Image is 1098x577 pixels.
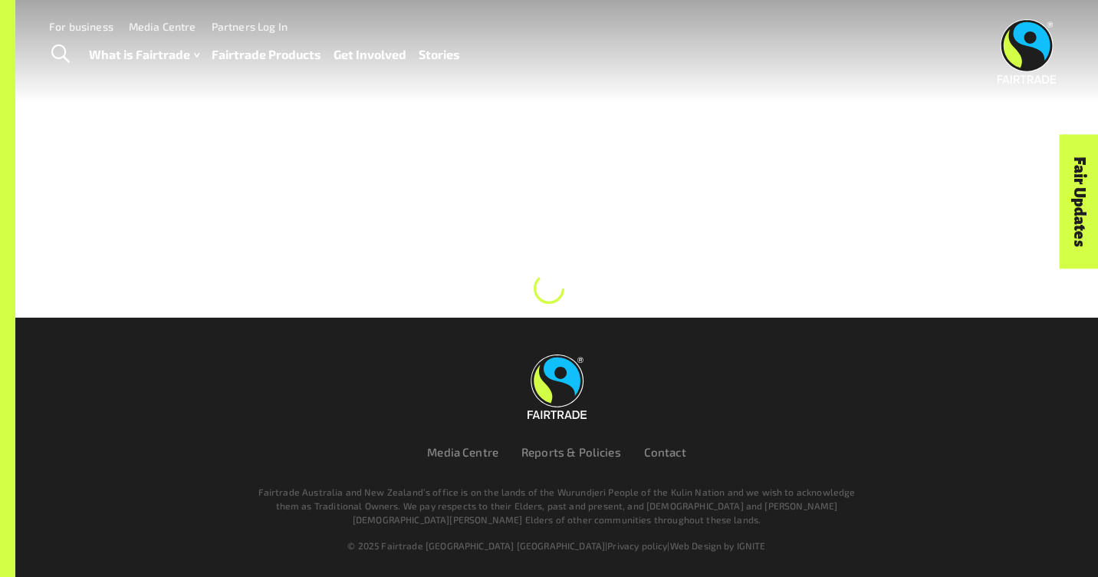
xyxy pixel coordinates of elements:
[251,485,862,526] p: Fairtrade Australia and New Zealand’s office is on the lands of the Wurundjeri People of the Kuli...
[212,20,288,33] a: Partners Log In
[427,445,498,459] a: Media Centre
[670,540,766,551] a: Web Design by IGNITE
[129,20,196,33] a: Media Centre
[644,445,686,459] a: Contact
[607,540,667,551] a: Privacy policy
[89,44,199,66] a: What is Fairtrade
[347,540,605,551] span: © 2025 Fairtrade [GEOGRAPHIC_DATA] [GEOGRAPHIC_DATA]
[212,44,321,66] a: Fairtrade Products
[528,354,587,419] img: Fairtrade Australia New Zealand logo
[419,44,460,66] a: Stories
[49,20,113,33] a: For business
[998,19,1057,84] img: Fairtrade Australia New Zealand logo
[41,35,79,74] a: Toggle Search
[95,539,1018,552] div: | |
[334,44,406,66] a: Get Involved
[521,445,621,459] a: Reports & Policies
